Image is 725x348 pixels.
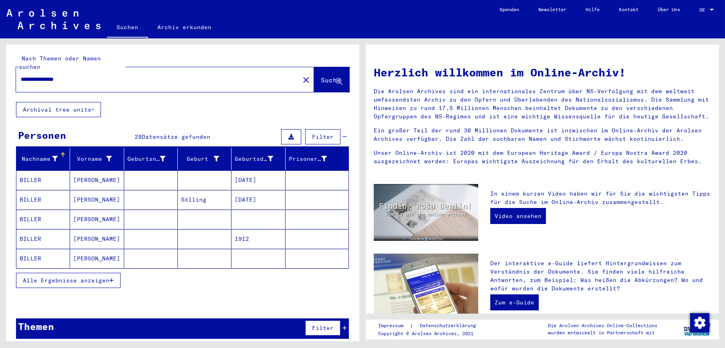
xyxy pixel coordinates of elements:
button: Clear [298,72,314,88]
mat-cell: [PERSON_NAME] [70,229,124,248]
div: Geburtsname [127,155,165,163]
a: Datenschutzerklärung [413,322,485,330]
mat-header-cell: Geburtsdatum [232,148,285,170]
mat-cell: 1912 [232,229,285,248]
mat-header-cell: Nachname [16,148,70,170]
a: Zum e-Guide [490,294,539,310]
span: Datensätze gefunden [142,133,211,140]
mat-header-cell: Geburtsname [124,148,178,170]
a: Suchen [107,18,148,38]
mat-cell: [PERSON_NAME] [70,249,124,268]
mat-cell: [PERSON_NAME] [70,190,124,209]
div: Geburtsdatum [235,152,285,165]
span: Alle Ergebnisse anzeigen [23,277,109,284]
div: Vorname [73,152,123,165]
mat-cell: [PERSON_NAME] [70,170,124,190]
div: Geburt‏ [181,152,231,165]
span: DE [699,7,708,13]
span: Filter [312,133,334,140]
button: Filter [305,320,340,336]
p: Ein großer Teil der rund 30 Millionen Dokumente ist inzwischen im Online-Archiv der Arolsen Archi... [374,126,711,143]
mat-cell: [DATE] [232,190,285,209]
p: wurden entwickelt in Partnerschaft mit [548,329,657,336]
div: Geburtsdatum [235,155,273,163]
mat-cell: BILLER [16,249,70,268]
mat-cell: BILLER [16,190,70,209]
div: Geburt‏ [181,155,219,163]
mat-cell: BILLER [16,170,70,190]
span: 28 [135,133,142,140]
div: Prisoner # [289,152,339,165]
mat-header-cell: Prisoner # [286,148,348,170]
button: Archival tree units [16,102,101,117]
img: Zustimmung ändern [690,313,709,332]
mat-header-cell: Vorname [70,148,124,170]
mat-label: Nach Themen oder Namen suchen [19,55,101,70]
div: Nachname [20,152,70,165]
p: Unser Online-Archiv ist 2020 mit dem European Heritage Award / Europa Nostra Award 2020 ausgezeic... [374,149,711,166]
p: Die Arolsen Archives sind ein internationales Zentrum über NS-Verfolgung mit dem weltweit umfasse... [374,87,711,121]
img: Arolsen_neg.svg [6,9,101,29]
div: | [378,322,485,330]
p: Der interaktive e-Guide liefert Hintergrundwissen zum Verständnis der Dokumente. Sie finden viele... [490,259,711,293]
h1: Herzlich willkommen im Online-Archiv! [374,64,711,81]
img: video.jpg [374,184,478,241]
p: Copyright © Arolsen Archives, 2021 [378,330,485,337]
span: Suche [321,76,341,84]
div: Geburtsname [127,152,177,165]
mat-icon: close [301,75,311,85]
a: Impressum [378,322,410,330]
button: Alle Ergebnisse anzeigen [16,273,121,288]
div: Vorname [73,155,111,163]
a: Archiv erkunden [148,18,221,37]
button: Filter [305,129,340,144]
mat-cell: Sölling [178,190,232,209]
mat-cell: [DATE] [232,170,285,190]
img: yv_logo.png [682,319,712,339]
div: Zustimmung ändern [690,313,709,332]
mat-header-cell: Geburt‏ [178,148,232,170]
mat-cell: BILLER [16,210,70,229]
p: Die Arolsen Archives Online-Collections [548,322,657,329]
a: Video ansehen [490,208,546,224]
button: Suche [314,67,349,92]
div: Nachname [20,155,58,163]
div: Themen [18,319,54,334]
span: Filter [312,324,334,332]
mat-cell: BILLER [16,229,70,248]
div: Prisoner # [289,155,327,163]
mat-cell: [PERSON_NAME] [70,210,124,229]
p: In einem kurzen Video haben wir für Sie die wichtigsten Tipps für die Suche im Online-Archiv zusa... [490,190,711,206]
div: Personen [18,128,66,142]
img: eguide.jpg [374,254,478,323]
